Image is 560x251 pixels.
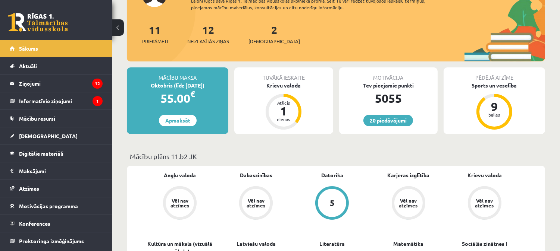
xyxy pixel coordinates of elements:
div: Vēl nav atzīmes [398,198,419,208]
a: Aktuāli [10,57,103,74]
a: 12Neizlasītās ziņas [187,23,229,45]
div: Mācību maksa [127,67,228,82]
a: Ziņojumi12 [10,75,103,92]
div: Tuvākā ieskaite [234,67,333,82]
a: 20 piedāvājumi [363,115,413,126]
span: Konferences [19,220,50,227]
a: Atzīmes [10,180,103,197]
a: 5 [294,186,370,221]
a: Digitālie materiāli [10,145,103,162]
legend: Informatīvie ziņojumi [19,92,103,109]
span: Motivācijas programma [19,203,78,209]
i: 12 [92,79,103,89]
a: Mācību resursi [10,110,103,127]
div: 55.00 [127,89,228,107]
p: Mācību plāns 11.b2 JK [130,151,542,161]
a: Dabaszinības [240,171,272,179]
div: 1 [272,105,295,117]
div: 9 [483,101,506,112]
a: Apmaksāt [159,115,197,126]
a: Vēl nav atzīmes [218,186,294,221]
a: Rīgas 1. Tālmācības vidusskola [8,13,68,32]
a: Sākums [10,40,103,57]
span: Proktoringa izmēģinājums [19,238,84,244]
a: Literatūra [319,240,345,248]
div: Pēdējā atzīme [444,67,545,82]
a: Vēl nav atzīmes [447,186,523,221]
div: Vēl nav atzīmes [245,198,266,208]
a: Latviešu valoda [237,240,276,248]
a: Matemātika [393,240,423,248]
span: [DEMOGRAPHIC_DATA] [248,38,300,45]
a: Krievu valoda Atlicis 1 dienas [234,82,333,131]
span: Priekšmeti [142,38,168,45]
a: 11Priekšmeti [142,23,168,45]
a: Datorika [321,171,343,179]
a: Motivācijas programma [10,197,103,215]
div: Tev pieejamie punkti [339,82,438,89]
a: Maksājumi [10,162,103,179]
div: dienas [272,117,295,121]
a: [DEMOGRAPHIC_DATA] [10,127,103,144]
a: Krievu valoda [467,171,502,179]
div: Vēl nav atzīmes [169,198,190,208]
legend: Maksājumi [19,162,103,179]
div: Motivācija [339,67,438,82]
div: Atlicis [272,101,295,105]
a: Sports un veselība 9 balles [444,82,545,131]
a: Proktoringa izmēģinājums [10,232,103,250]
span: [DEMOGRAPHIC_DATA] [19,133,78,139]
div: Krievu valoda [234,82,333,89]
div: Sports un veselība [444,82,545,89]
div: Vēl nav atzīmes [474,198,495,208]
a: Karjeras izglītība [387,171,429,179]
span: € [190,89,195,99]
div: balles [483,112,506,117]
span: Mācību resursi [19,115,55,122]
a: Sociālās zinātnes I [462,240,507,248]
span: Atzīmes [19,185,39,192]
span: Digitālie materiāli [19,150,63,157]
span: Aktuāli [19,63,37,69]
div: 5 [330,199,335,207]
div: 5055 [339,89,438,107]
span: Sākums [19,45,38,52]
a: Angļu valoda [164,171,196,179]
a: Vēl nav atzīmes [142,186,218,221]
span: Neizlasītās ziņas [187,38,229,45]
i: 1 [93,96,103,106]
legend: Ziņojumi [19,75,103,92]
a: 2[DEMOGRAPHIC_DATA] [248,23,300,45]
a: Informatīvie ziņojumi1 [10,92,103,109]
div: Oktobris (līdz [DATE]) [127,82,228,89]
a: Vēl nav atzīmes [370,186,447,221]
a: Konferences [10,215,103,232]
